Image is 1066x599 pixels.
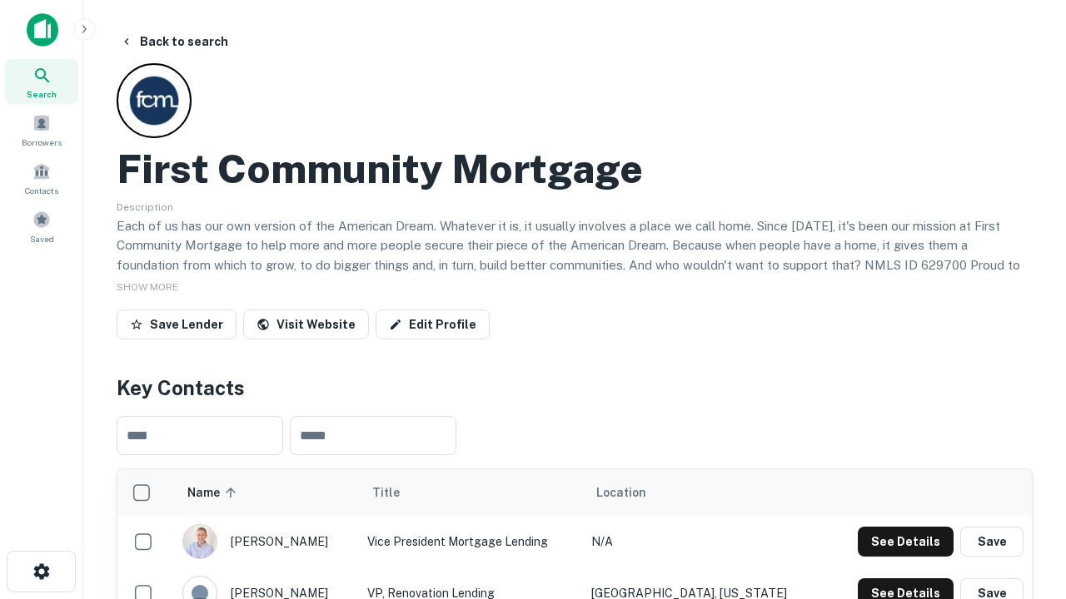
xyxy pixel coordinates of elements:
[117,281,178,293] span: SHOW MORE
[583,469,824,516] th: Location
[583,516,824,567] td: N/A
[27,87,57,101] span: Search
[27,13,58,47] img: capitalize-icon.png
[117,373,1033,403] h4: Key Contacts
[30,232,54,245] span: Saved
[359,469,583,516] th: Title
[372,483,421,502] span: Title
[25,184,58,197] span: Contacts
[983,413,1066,493] iframe: Chat Widget
[22,136,62,149] span: Borrowers
[117,216,1033,295] p: Each of us has our own version of the American Dream. Whatever it is, it usually involves a place...
[5,107,78,152] a: Borrowers
[376,309,490,339] a: Edit Profile
[5,156,78,200] a: Contacts
[960,527,1024,557] button: Save
[182,524,351,559] div: [PERSON_NAME]
[117,309,237,339] button: Save Lender
[596,483,646,502] span: Location
[117,145,643,193] h2: First Community Mortgage
[5,59,78,104] a: Search
[858,527,954,557] button: See Details
[183,525,217,558] img: 1520878720083
[243,309,369,339] a: Visit Website
[174,469,359,516] th: Name
[5,204,78,249] a: Saved
[359,516,583,567] td: Vice President Mortgage Lending
[117,201,173,213] span: Description
[113,27,235,57] button: Back to search
[187,483,242,502] span: Name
